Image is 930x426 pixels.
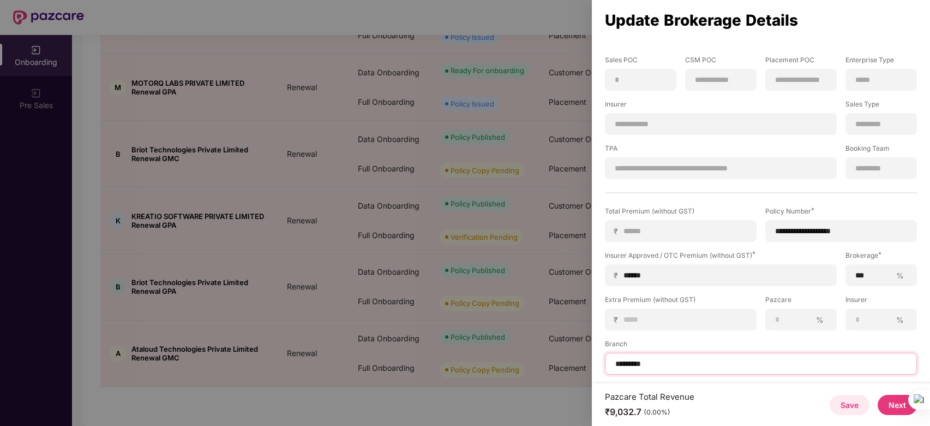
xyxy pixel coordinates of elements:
span: ₹ [614,270,622,281]
label: Sales POC [605,55,676,69]
label: Branch [605,339,917,353]
div: Insurer Approved / OTC Premium (without GST) [605,251,837,260]
span: ₹ [614,226,622,236]
label: Total Premium (without GST) [605,206,757,220]
label: Extra Premium (without GST) [605,295,757,309]
div: Update Brokerage Details [605,14,917,26]
div: (0.00%) [644,408,670,417]
div: Policy Number [765,206,917,216]
label: Insurer [845,295,917,309]
button: Next [878,395,917,415]
div: Brokerage [845,251,917,260]
span: % [892,270,908,281]
label: Placement POC [765,55,837,69]
label: TPA [605,144,837,157]
label: CSM POC [685,55,757,69]
label: Pazcare [765,295,837,309]
button: Save [830,395,869,415]
label: Sales Type [845,99,917,113]
label: Booking Team [845,144,917,157]
label: Insurer [605,99,837,113]
div: Pazcare Total Revenue [605,392,694,402]
div: ₹9,032.7 [605,406,694,418]
label: Enterprise Type [845,55,917,69]
span: ₹ [614,315,622,325]
span: % [892,315,908,325]
span: % [812,315,828,325]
